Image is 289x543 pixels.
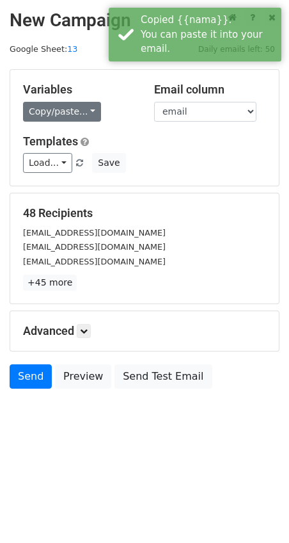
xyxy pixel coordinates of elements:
a: Preview [55,364,111,389]
a: Templates [23,134,78,148]
small: [EMAIL_ADDRESS][DOMAIN_NAME] [23,242,166,252]
h2: New Campaign [10,10,279,31]
small: Google Sheet: [10,44,77,54]
a: Send [10,364,52,389]
h5: 48 Recipients [23,206,266,220]
iframe: Chat Widget [225,482,289,543]
a: Send Test Email [114,364,212,389]
div: Copied {{nama}}. You can paste it into your email. [141,13,276,56]
a: Load... [23,153,72,173]
h5: Email column [154,83,266,97]
a: +45 more [23,275,77,291]
small: [EMAIL_ADDRESS][DOMAIN_NAME] [23,257,166,266]
a: Copy/paste... [23,102,101,122]
a: 13 [67,44,77,54]
h5: Advanced [23,324,266,338]
h5: Variables [23,83,135,97]
button: Save [92,153,125,173]
small: [EMAIL_ADDRESS][DOMAIN_NAME] [23,228,166,238]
